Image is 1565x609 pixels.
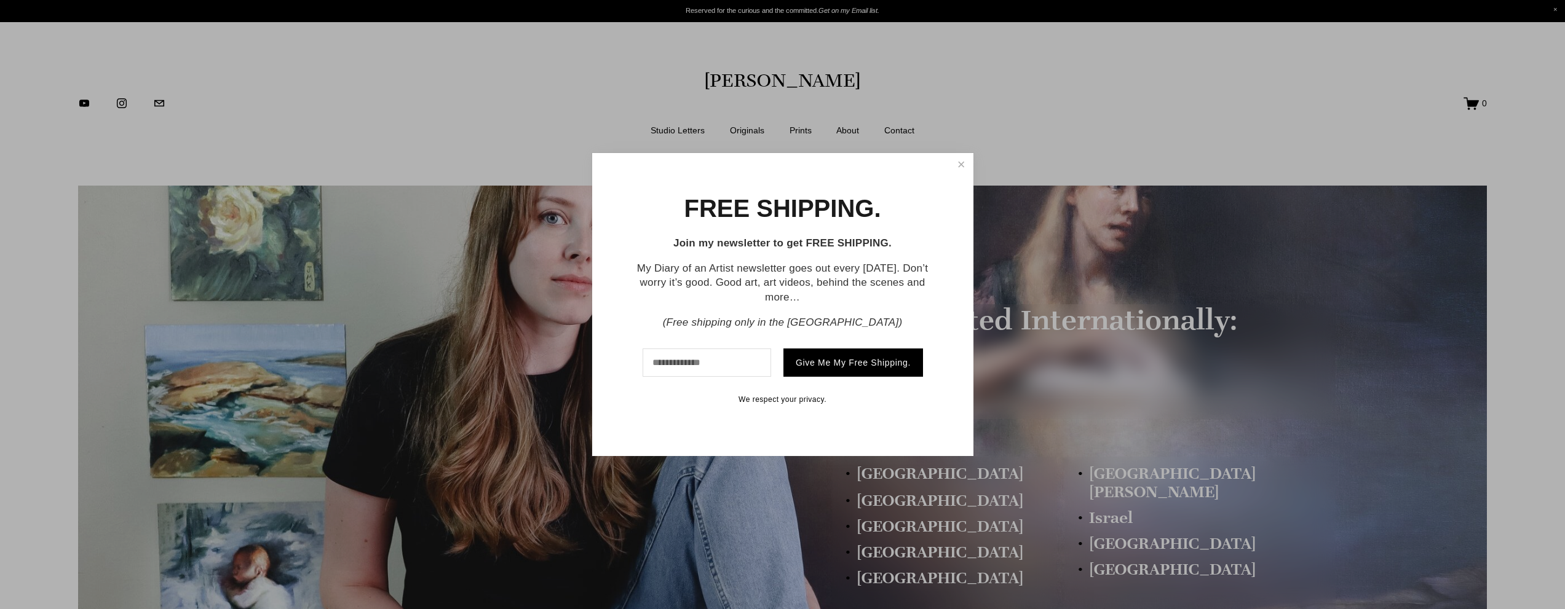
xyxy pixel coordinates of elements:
[783,348,923,377] button: Give Me My Free Shipping.
[663,316,903,328] em: (Free shipping only in the [GEOGRAPHIC_DATA])
[684,196,881,221] h1: FREE SHIPPING.
[796,358,911,367] span: Give Me My Free Shipping.
[951,155,971,175] a: Close
[635,395,930,405] p: We respect your privacy.
[673,237,892,249] strong: Join my newsletter to get FREE SHIPPING.
[635,261,930,305] p: My Diary of an Artist newsletter goes out every [DATE]. Don’t worry it’s good. Good art, art vide...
